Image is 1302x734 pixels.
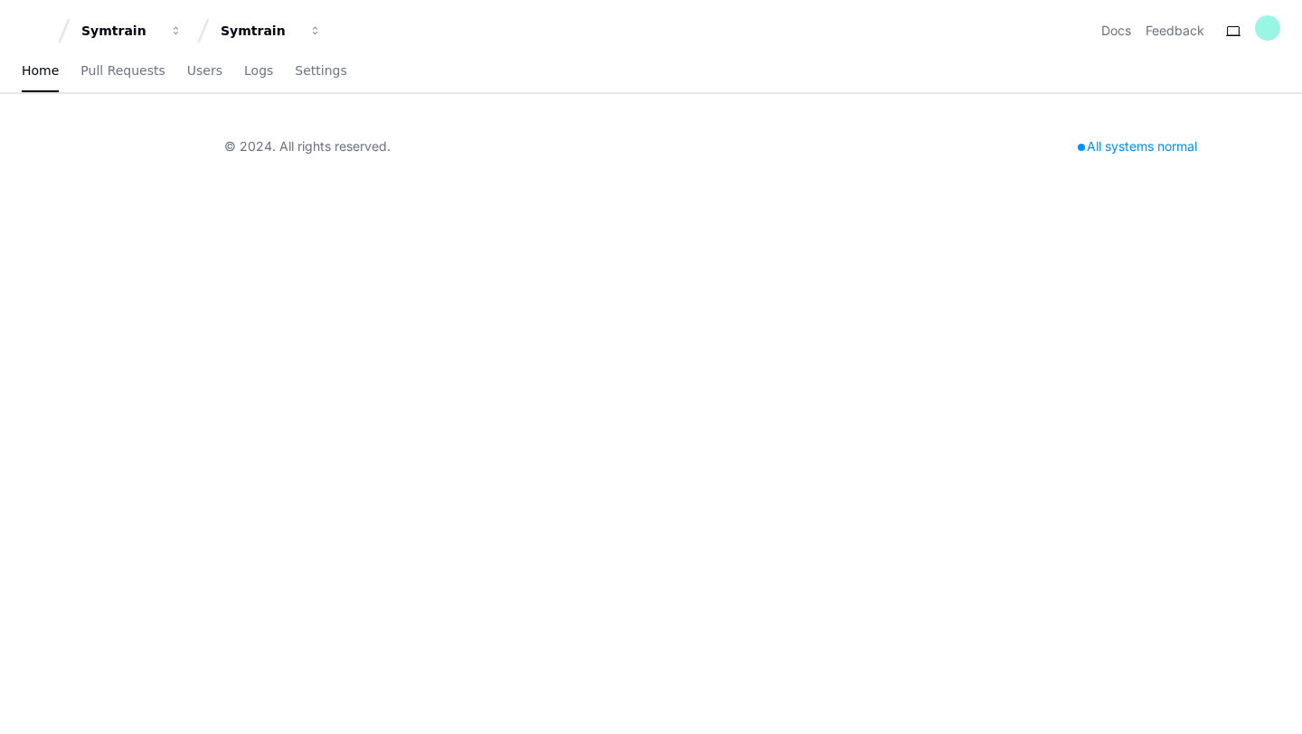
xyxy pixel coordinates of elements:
[187,51,222,92] a: Users
[244,65,273,76] span: Logs
[22,51,59,92] a: Home
[80,51,165,92] a: Pull Requests
[1101,22,1131,40] a: Docs
[295,51,346,92] a: Settings
[81,22,159,40] div: Symtrain
[295,65,346,76] span: Settings
[80,65,165,76] span: Pull Requests
[213,14,329,47] button: Symtrain
[1067,134,1208,159] div: All systems normal
[187,65,222,76] span: Users
[22,65,59,76] span: Home
[74,14,190,47] button: Symtrain
[244,51,273,92] a: Logs
[224,137,391,155] div: © 2024. All rights reserved.
[1146,22,1204,40] button: Feedback
[221,22,298,40] div: Symtrain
